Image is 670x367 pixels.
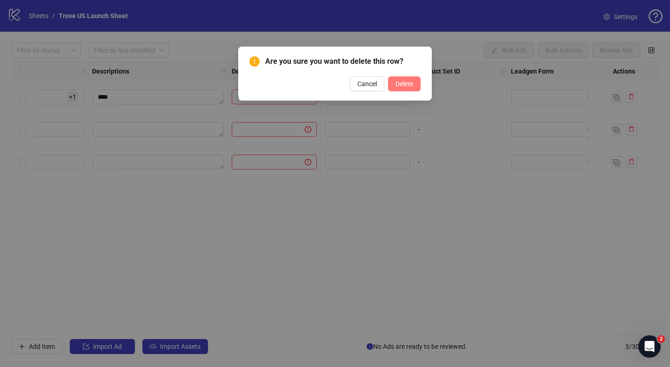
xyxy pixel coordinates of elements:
[249,56,260,67] span: exclamation-circle
[357,80,377,88] span: Cancel
[265,56,421,67] span: Are you sure you want to delete this row?
[657,335,665,343] span: 2
[388,76,421,91] button: Delete
[350,76,384,91] button: Cancel
[638,335,661,358] iframe: Intercom live chat
[395,80,413,88] span: Delete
